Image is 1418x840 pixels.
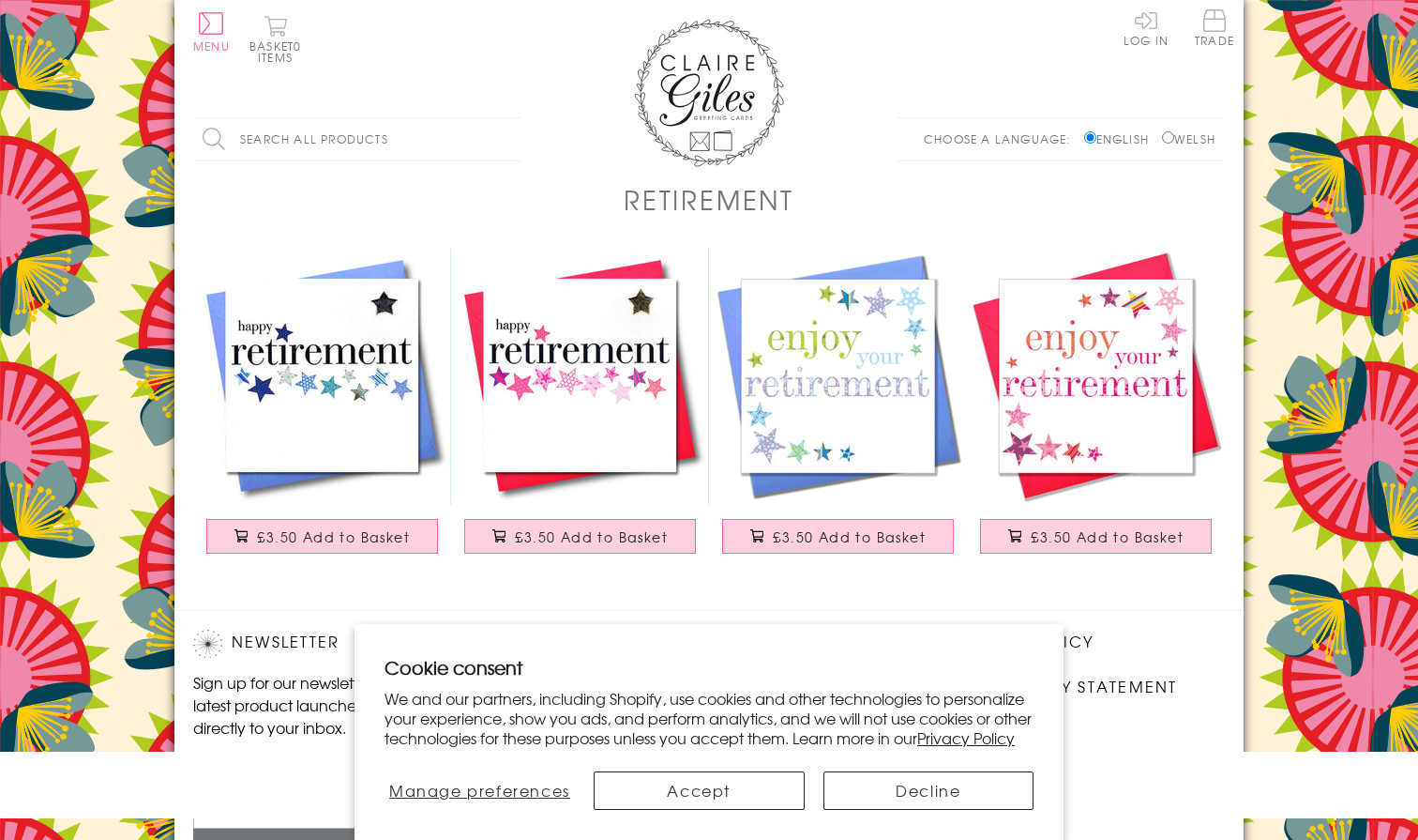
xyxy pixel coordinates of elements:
[1162,131,1174,144] input: Welsh
[193,247,451,573] a: Good Luck Retirement Card, Blue Stars, Embellished with a padded star £3.50 Add to Basket
[1195,9,1234,46] span: Trade
[1084,131,1096,144] input: English
[193,38,230,54] span: Menu
[709,247,967,573] a: Congratulations and Good Luck Card, Blue Stars, enjoy your Retirement £3.50 Add to Basket
[385,689,1033,747] p: We and our partners, including Shopify, use cookies and other technologies to personalize your ex...
[206,519,439,554] button: £3.50 Add to Basket
[451,247,709,505] img: Good Luck Retirement Card, Pink Stars, Embellished with a padded star
[464,519,697,554] button: £3.50 Add to Basket
[1195,9,1234,50] a: Trade
[1084,130,1158,147] label: English
[385,654,1033,680] h2: Cookie consent
[193,12,230,52] button: Menu
[709,247,967,505] img: Congratulations and Good Luck Card, Blue Stars, enjoy your Retirement
[1162,130,1215,147] label: Welsh
[385,771,575,810] button: Manage preferences
[980,519,1213,554] button: £3.50 Add to Basket
[193,671,512,739] p: Sign up for our newsletter to receive the latest product launches, news and offers directly to yo...
[249,15,301,63] button: Basket0 items
[594,771,805,810] button: Accept
[1031,527,1184,546] span: £3.50 Add to Basket
[257,527,410,546] span: £3.50 Add to Basket
[515,527,668,546] span: £3.50 Add to Basket
[924,130,1080,147] p: Choose a language:
[193,247,451,505] img: Good Luck Retirement Card, Blue Stars, Embellished with a padded star
[967,247,1225,573] a: Congratulations and Good Luck Card, Pink Stars, enjoy your Retirement £3.50 Add to Basket
[722,519,955,554] button: £3.50 Add to Basket
[967,247,1225,505] img: Congratulations and Good Luck Card, Pink Stars, enjoy your Retirement
[503,118,521,160] input: Search
[634,19,784,167] img: Claire Giles Greetings Cards
[451,247,709,573] a: Good Luck Retirement Card, Pink Stars, Embellished with a padded star £3.50 Add to Basket
[193,118,521,160] input: Search all products
[624,180,794,219] h1: Retirement
[258,38,301,66] span: 0 items
[1124,9,1169,46] a: Log In
[823,771,1034,810] button: Decline
[193,630,512,658] h2: Newsletter
[917,726,1015,749] a: Privacy Policy
[773,527,926,546] span: £3.50 Add to Basket
[389,779,570,802] span: Manage preferences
